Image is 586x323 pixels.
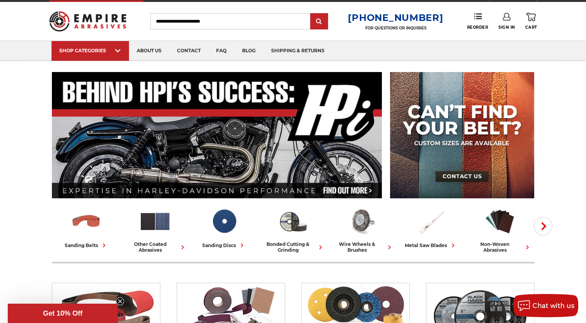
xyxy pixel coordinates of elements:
div: sanding discs [202,241,246,249]
a: about us [129,41,169,61]
a: wire wheels & brushes [331,205,394,253]
a: non-woven abrasives [469,205,531,253]
span: Get 10% Off [43,309,82,317]
a: sanding belts [55,205,118,249]
a: metal saw blades [400,205,462,249]
a: faq [208,41,234,61]
button: Next [534,217,552,235]
div: metal saw blades [405,241,457,249]
a: other coated abrasives [124,205,187,253]
a: Reorder [467,13,488,29]
div: wire wheels & brushes [331,241,394,253]
a: bonded cutting & grinding [262,205,325,253]
img: Other Coated Abrasives [139,205,171,237]
a: contact [169,41,208,61]
img: Bonded Cutting & Grinding [277,205,309,237]
span: Reorder [467,25,488,30]
img: Non-woven Abrasives [484,205,516,237]
button: Chat with us [513,294,578,317]
div: Get 10% OffClose teaser [8,304,118,323]
div: other coated abrasives [124,241,187,253]
a: blog [234,41,263,61]
a: sanding discs [193,205,256,249]
input: Submit [311,14,327,29]
div: sanding belts [65,241,108,249]
span: Chat with us [533,302,574,309]
div: bonded cutting & grinding [262,241,325,253]
a: Cart [525,13,537,30]
img: promo banner for custom belts. [390,72,534,198]
img: Sanding Discs [208,205,240,237]
button: Close teaser [116,297,124,305]
a: [PHONE_NUMBER] [348,12,443,23]
img: Empire Abrasives [49,6,127,36]
div: SHOP CATEGORIES [59,48,121,53]
p: FOR QUESTIONS OR INQUIRIES [348,26,443,31]
img: Sanding Belts [70,205,102,237]
img: Wire Wheels & Brushes [346,205,378,237]
img: Banner for an interview featuring Horsepower Inc who makes Harley performance upgrades featured o... [52,72,382,198]
span: Cart [525,25,537,30]
a: shipping & returns [263,41,332,61]
div: non-woven abrasives [469,241,531,253]
img: Metal Saw Blades [415,205,447,237]
span: Sign In [498,25,515,30]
